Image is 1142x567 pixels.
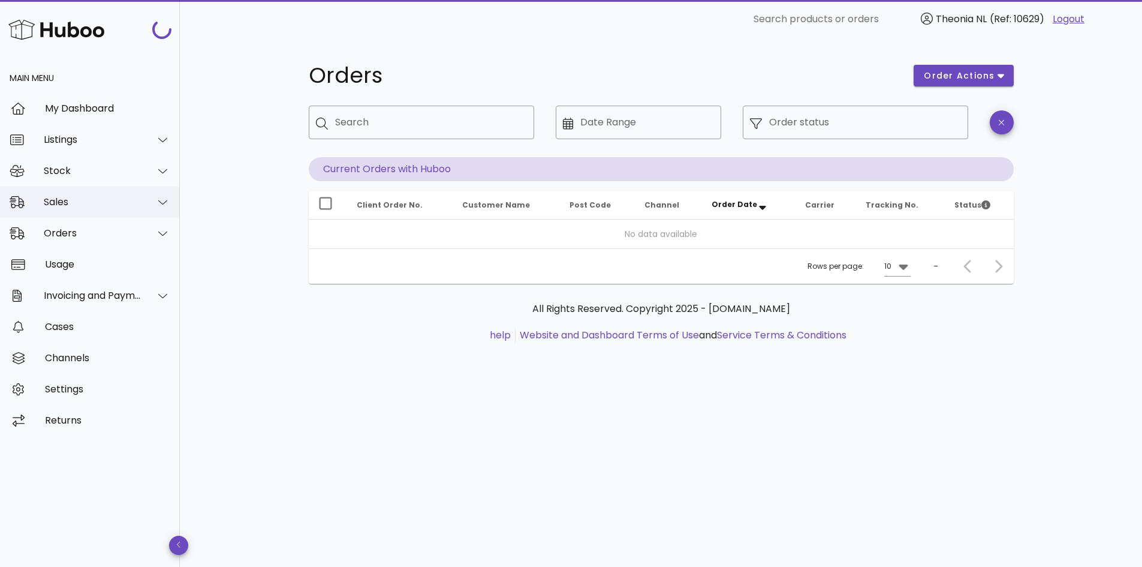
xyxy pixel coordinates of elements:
[520,328,699,342] a: Website and Dashboard Terms of Use
[357,200,423,210] span: Client Order No.
[933,261,938,272] div: –
[309,220,1014,248] td: No data available
[516,328,846,343] li: and
[45,259,170,270] div: Usage
[8,17,104,43] img: Huboo Logo
[309,157,1014,181] p: Current Orders with Huboo
[712,199,757,209] span: Order Date
[990,12,1044,26] span: (Ref: 10629)
[702,191,796,220] th: Order Date: Sorted descending. Activate to remove sorting.
[884,257,911,276] div: 10Rows per page:
[44,227,141,239] div: Orders
[717,328,846,342] a: Service Terms & Conditions
[560,191,635,220] th: Post Code
[45,103,170,114] div: My Dashboard
[570,200,611,210] span: Post Code
[954,200,990,210] span: Status
[462,200,530,210] span: Customer Name
[45,321,170,332] div: Cases
[45,383,170,395] div: Settings
[805,200,834,210] span: Carrier
[45,352,170,364] div: Channels
[884,261,891,272] div: 10
[856,191,945,220] th: Tracking No.
[796,191,855,220] th: Carrier
[45,415,170,426] div: Returns
[644,200,679,210] span: Channel
[914,65,1013,86] button: order actions
[866,200,918,210] span: Tracking No.
[923,70,995,82] span: order actions
[347,191,453,220] th: Client Order No.
[490,328,511,342] a: help
[44,134,141,145] div: Listings
[44,290,141,301] div: Invoicing and Payments
[44,196,141,208] div: Sales
[309,65,900,86] h1: Orders
[1053,12,1084,26] a: Logout
[453,191,561,220] th: Customer Name
[945,191,1013,220] th: Status
[936,12,987,26] span: Theonia NL
[318,302,1004,316] p: All Rights Reserved. Copyright 2025 - [DOMAIN_NAME]
[807,249,911,284] div: Rows per page:
[635,191,702,220] th: Channel
[44,165,141,176] div: Stock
